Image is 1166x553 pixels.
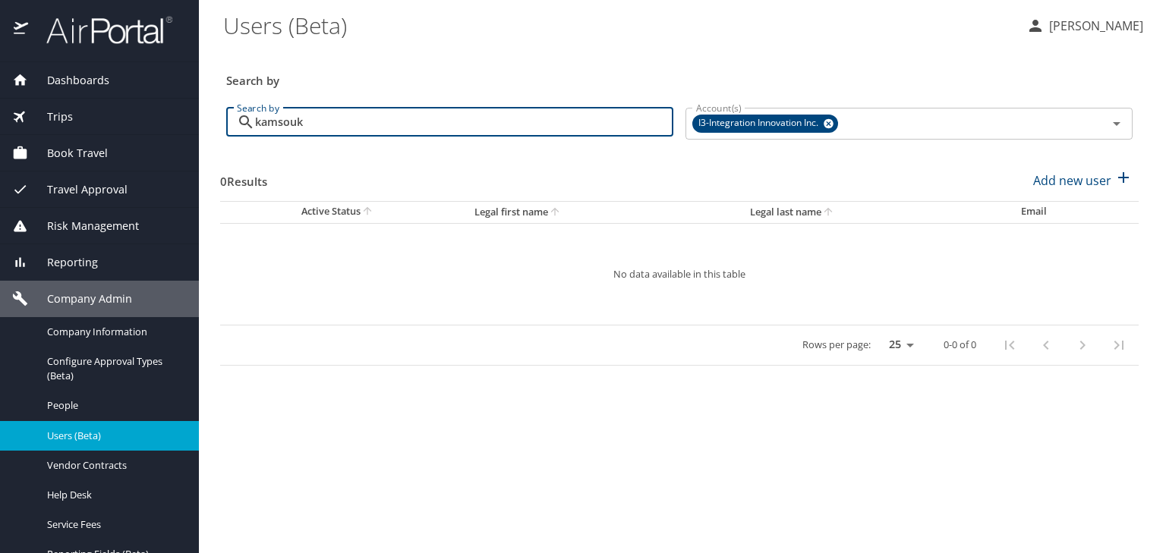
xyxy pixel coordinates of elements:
span: Company Information [47,325,181,339]
p: [PERSON_NAME] [1045,17,1143,35]
span: Users (Beta) [47,429,181,443]
p: Add new user [1033,171,1111,190]
p: No data available in this table [266,269,1093,279]
span: Configure Approval Types (Beta) [47,354,181,383]
h3: Search by [226,63,1133,90]
h1: Users (Beta) [223,2,1014,49]
th: Email [1009,201,1139,223]
span: People [47,398,181,413]
button: Add new user [1027,164,1139,197]
button: Open [1106,113,1127,134]
img: airportal-logo.png [30,15,172,45]
button: [PERSON_NAME] [1020,12,1149,39]
img: icon-airportal.png [14,15,30,45]
span: Company Admin [28,291,132,307]
span: Help Desk [47,488,181,502]
th: Active Status [220,201,462,223]
th: Legal first name [462,201,738,223]
span: Service Fees [47,517,181,532]
span: Dashboards [28,72,109,89]
select: rows per page [877,334,919,357]
span: Travel Approval [28,181,128,198]
span: Reporting [28,254,98,271]
table: User Search Table [220,201,1139,366]
span: Vendor Contracts [47,458,181,473]
p: Rows per page: [802,340,871,350]
span: Book Travel [28,145,108,162]
h3: 0 Results [220,164,267,190]
span: Risk Management [28,218,139,234]
span: Trips [28,108,73,125]
th: Legal last name [738,201,1008,223]
button: sort [548,206,563,220]
button: sort [821,206,837,220]
button: sort [361,205,376,219]
input: Search by name or email [255,108,673,137]
div: I3-Integration Innovation Inc. [692,115,838,133]
span: I3-Integration Innovation Inc. [692,115,827,131]
p: 0-0 of 0 [944,340,976,350]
